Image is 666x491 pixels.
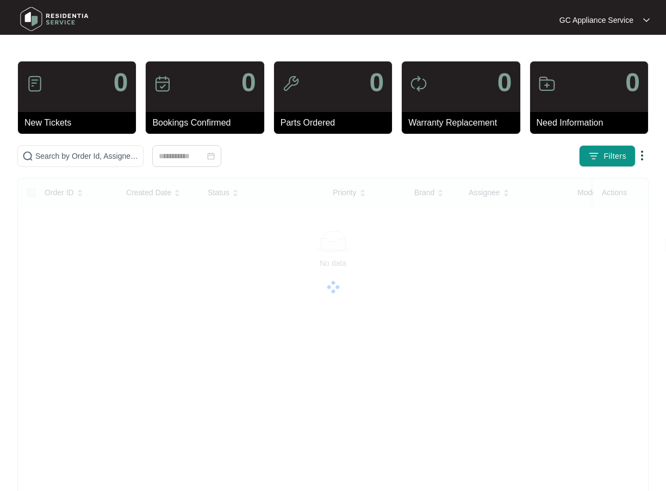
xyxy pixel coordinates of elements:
[282,75,300,92] img: icon
[408,116,520,129] p: Warranty Replacement
[538,75,556,92] img: icon
[24,116,136,129] p: New Tickets
[410,75,427,92] img: icon
[625,70,640,96] p: 0
[22,151,33,161] img: search-icon
[152,116,264,129] p: Bookings Confirmed
[369,70,384,96] p: 0
[643,17,650,23] img: dropdown arrow
[537,116,648,129] p: Need Information
[26,75,43,92] img: icon
[154,75,171,92] img: icon
[497,70,512,96] p: 0
[16,3,92,35] img: residentia service logo
[588,151,599,161] img: filter icon
[281,116,392,129] p: Parts Ordered
[35,150,139,162] input: Search by Order Id, Assignee Name, Customer Name, Brand and Model
[114,70,128,96] p: 0
[636,149,649,162] img: dropdown arrow
[241,70,256,96] p: 0
[579,145,636,167] button: filter iconFilters
[559,15,633,26] p: GC Appliance Service
[603,151,626,162] span: Filters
